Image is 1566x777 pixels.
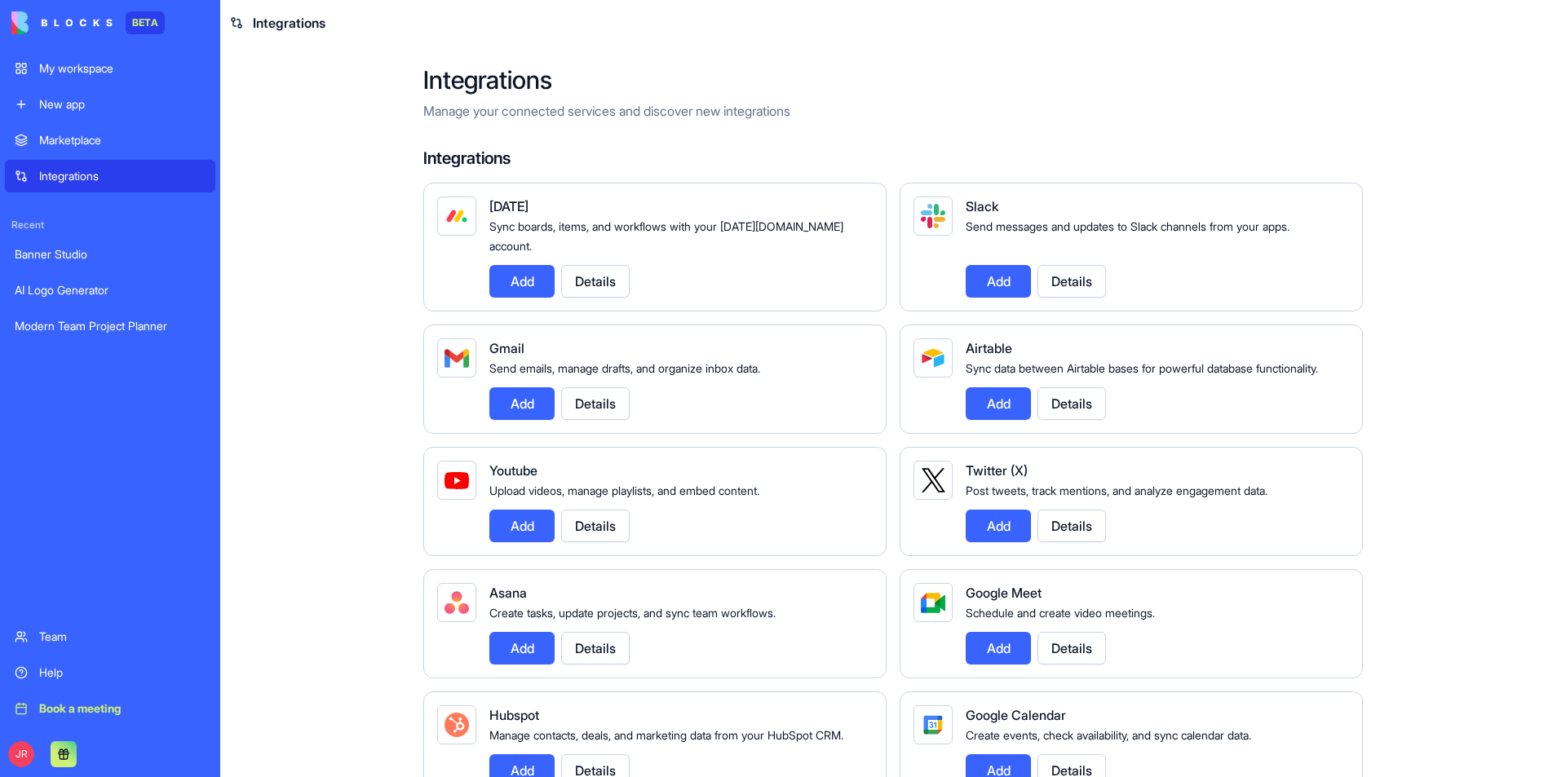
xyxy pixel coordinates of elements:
[26,216,254,280] div: You’ll get replies here and in your email: ✉️
[77,534,91,547] button: Upload attachment
[5,219,215,232] span: Recent
[489,510,555,542] button: Add
[5,620,215,653] a: Team
[40,305,122,318] b: Later [DATE]
[489,198,529,214] span: [DATE]
[51,534,64,547] button: Gif picker
[423,147,1363,170] h4: Integrations
[39,132,206,148] div: Marketplace
[966,632,1031,664] button: Add
[15,318,206,334] div: Modern Team Project Planner
[39,168,206,184] div: Integrations
[489,361,760,375] span: Send emails, manage drafts, and organize inbox data.
[489,728,843,742] span: Manage contacts, deals, and marketing data from your HubSpot CRM.
[1037,510,1106,542] button: Details
[5,310,215,342] a: Modern Team Project Planner
[561,265,630,298] button: Details
[46,9,73,35] img: Profile image for The Blocks Team
[966,606,1155,620] span: Schedule and create video meetings.
[489,462,537,479] span: Youtube
[966,361,1318,375] span: Sync data between Airtable bases for powerful database functionality.
[489,219,843,253] span: Sync boards, items, and workflows with your [DATE][DOMAIN_NAME] account.
[39,60,206,77] div: My workspace
[966,265,1031,298] button: Add
[489,585,527,601] span: Asana
[39,629,206,645] div: Team
[15,246,206,263] div: Banner Studio
[489,606,776,620] span: Create tasks, update projects, and sync team workflows.
[26,333,155,343] div: The Blocks Team • 2h ago
[966,219,1290,233] span: Send messages and updates to Slack channels from your apps.
[5,274,215,307] a: AI Logo Generator
[966,387,1031,420] button: Add
[489,632,555,664] button: Add
[11,7,42,38] button: go back
[126,11,165,34] div: BETA
[561,510,630,542] button: Details
[561,387,630,420] button: Details
[489,707,539,723] span: Hubspot
[423,65,1363,95] h2: Integrations
[489,483,759,497] span: Upload videos, manage playlists, and embed content.
[1037,632,1106,664] button: Details
[26,249,156,278] b: [EMAIL_ADDRESS][DOMAIN_NAME]
[966,585,1042,601] span: Google Meet
[489,340,524,356] span: Gmail
[280,528,306,554] button: Send a message…
[489,265,555,298] button: Add
[8,741,34,767] span: JR
[14,500,312,528] textarea: Message…
[13,94,313,206] div: JP says…
[15,282,206,298] div: AI Logo Generator
[489,387,555,420] button: Add
[79,8,186,20] h1: The Blocks Team
[39,664,206,681] div: Help
[13,206,268,330] div: You’ll get replies here and in your email:✉️[EMAIL_ADDRESS][DOMAIN_NAME]The team will be back🕒Lat...
[5,160,215,192] a: Integrations
[286,7,316,36] div: Close
[966,510,1031,542] button: Add
[966,340,1012,356] span: Airtable
[72,104,300,183] div: Where can I learn more about my current Biz Plan level, that lists Advanced Permissions, Private ...
[25,534,38,547] button: Emoji picker
[79,20,203,37] p: The team can also help
[1037,387,1106,420] button: Details
[5,88,215,121] a: New app
[255,7,286,38] button: Home
[13,206,313,366] div: The Blocks Team says…
[966,462,1028,479] span: Twitter (X)
[561,632,630,664] button: Details
[966,198,998,214] span: Slack
[966,707,1066,723] span: Google Calendar
[5,692,215,725] a: Book a meeting
[39,96,206,113] div: New app
[11,11,165,34] a: BETA
[5,656,215,689] a: Help
[39,700,206,717] div: Book a meeting
[26,288,254,320] div: The team will be back 🕒
[59,94,313,193] div: Where can I learn more about my current Biz Plan level, that lists Advanced Permissions, Private ...
[5,52,215,85] a: My workspace
[5,124,215,157] a: Marketplace
[966,483,1267,497] span: Post tweets, track mentions, and analyze engagement data.
[253,13,325,33] span: Integrations
[5,238,215,271] a: Banner Studio
[966,728,1251,742] span: Create events, check availability, and sync calendar data.
[1037,265,1106,298] button: Details
[423,101,1363,121] p: Manage your connected services and discover new integrations
[11,11,113,34] img: logo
